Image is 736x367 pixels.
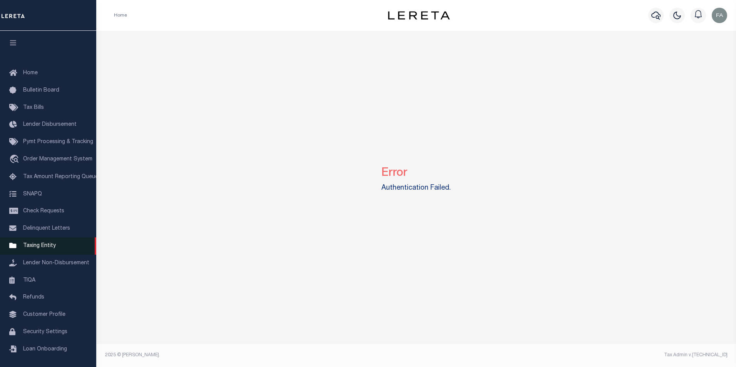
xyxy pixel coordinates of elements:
[23,139,93,145] span: Pymt Processing & Tracking
[23,295,44,300] span: Refunds
[23,277,35,283] span: TIQA
[712,8,727,23] img: svg+xml;base64,PHN2ZyB4bWxucz0iaHR0cDovL3d3dy53My5vcmcvMjAwMC9zdmciIHBvaW50ZXItZXZlbnRzPSJub25lIi...
[23,226,70,231] span: Delinquent Letters
[23,174,98,180] span: Tax Amount Reporting Queue
[23,70,38,76] span: Home
[23,191,42,197] span: SNAPQ
[381,160,451,180] h2: Error
[381,183,451,194] label: Authentication Failed.
[388,11,450,20] img: logo-dark.svg
[23,209,64,214] span: Check Requests
[23,329,67,335] span: Security Settings
[23,260,89,266] span: Lender Non-Disbursement
[114,12,127,19] li: Home
[422,352,728,359] div: Tax Admin v.[TECHNICAL_ID]
[23,157,92,162] span: Order Management System
[23,122,77,127] span: Lender Disbursement
[99,352,417,359] div: 2025 © [PERSON_NAME].
[23,347,67,352] span: Loan Onboarding
[23,105,44,110] span: Tax Bills
[23,88,59,93] span: Bulletin Board
[23,243,56,249] span: Taxing Entity
[9,155,22,165] i: travel_explore
[23,312,65,317] span: Customer Profile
